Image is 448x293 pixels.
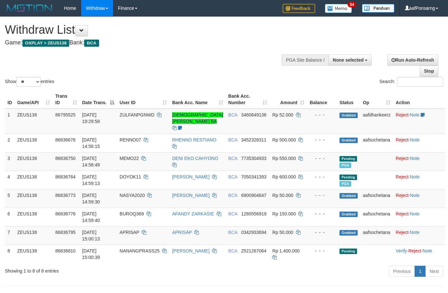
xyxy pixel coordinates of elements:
div: - - - [310,248,334,254]
span: BCA [228,156,237,161]
a: Note [410,137,420,142]
a: Reject [396,230,409,235]
div: PGA Site Balance / [282,55,328,66]
th: Game/API: activate to sort column ascending [15,90,53,109]
td: · [393,226,445,245]
span: Rp 50.000 [272,193,293,198]
span: [DATE] 15:00:39 [82,248,100,260]
th: Op: activate to sort column ascending [360,90,393,109]
span: 86836764 [55,174,75,179]
span: BCA [228,174,237,179]
a: 1 [415,266,426,277]
a: APRISAP [172,230,192,235]
a: Reject [396,156,409,161]
span: Copy 2521267064 to clipboard [241,248,266,253]
span: BCA [228,230,237,235]
span: NASYA2020 [120,193,145,198]
span: Copy 3460649136 to clipboard [241,112,266,117]
div: - - - [310,155,334,162]
span: OXPLAY > ZEUS138 [22,40,69,47]
img: MOTION_logo.png [5,3,54,13]
span: 86795525 [55,112,75,117]
span: MEMO22 [120,156,139,161]
img: Button%20Memo.svg [325,4,352,13]
div: Showing 1 to 8 of 8 entries [5,265,182,274]
a: Reject [408,248,421,253]
td: ZEUS138 [15,226,53,245]
span: 86836810 [55,248,75,253]
span: [DATE] 19:29:58 [82,112,100,124]
span: Grabbed [339,230,358,236]
td: 2 [5,134,15,152]
span: BCA [228,137,237,142]
td: ZEUS138 [15,152,53,171]
span: 86836678 [55,137,75,142]
span: 86836750 [55,156,75,161]
span: Rp 500.000 [272,137,296,142]
th: Trans ID: activate to sort column ascending [53,90,79,109]
label: Search: [379,77,443,87]
a: Stop [420,66,438,77]
span: Copy 7735304933 to clipboard [241,156,266,161]
span: Grabbed [339,138,358,143]
span: Copy 1280556919 to clipboard [241,211,266,216]
th: Amount: activate to sort column ascending [270,90,307,109]
td: · [393,134,445,152]
span: [DATE] 14:59:13 [82,174,100,186]
td: 8 [5,245,15,263]
span: Marked by aafnoeunsreypich [339,163,351,168]
a: Reject [396,193,409,198]
a: Note [410,193,420,198]
a: Verify [396,248,407,253]
span: ZULFANPGNWD [120,112,154,117]
span: BCA [228,211,237,216]
td: ZEUS138 [15,208,53,226]
td: · [393,189,445,208]
span: [DATE] 15:00:13 [82,230,100,241]
span: 86836795 [55,230,75,235]
span: None selected [333,57,364,63]
span: RENNO07 [120,137,141,142]
span: Rp 50.000 [272,230,293,235]
span: Pending [339,156,357,162]
th: Date Trans.: activate to sort column descending [80,90,117,109]
td: 3 [5,152,15,171]
div: - - - [310,174,334,180]
a: Note [410,211,420,216]
span: BCA [228,193,237,198]
span: Marked by aafnoeunsreypich [339,181,351,187]
a: [PERSON_NAME] [172,174,210,179]
th: Bank Acc. Name: activate to sort column ascending [170,90,226,109]
a: Reject [396,211,409,216]
span: Pending [339,249,357,254]
td: · [393,171,445,189]
span: Copy 6900904647 to clipboard [241,193,266,198]
a: Note [423,248,432,253]
span: BCA [84,40,99,47]
span: Pending [339,175,357,180]
a: [PERSON_NAME] [172,193,210,198]
span: APRISAP [120,230,139,235]
td: ZEUS138 [15,245,53,263]
a: Note [410,230,420,235]
a: Note [410,156,420,161]
span: Grabbed [339,212,358,217]
img: Feedback.jpg [283,4,315,13]
span: 34 [348,2,356,7]
a: RHENNO RESTIANO [172,137,216,142]
td: · [393,109,445,134]
img: panduan.png [362,4,394,13]
td: 7 [5,226,15,245]
button: None selected [328,55,372,66]
td: ZEUS138 [15,109,53,134]
th: Bank Acc. Number: activate to sort column ascending [226,90,270,109]
th: Status [337,90,360,109]
th: Action [393,90,445,109]
span: Rp 150.000 [272,211,296,216]
td: · · [393,245,445,263]
a: [DEMOGRAPHIC_DATA][PERSON_NAME] BA [172,112,223,124]
span: [DATE] 14:59:30 [82,193,100,204]
span: 86836773 [55,193,75,198]
span: BCA [228,248,237,253]
a: Reject [396,174,409,179]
